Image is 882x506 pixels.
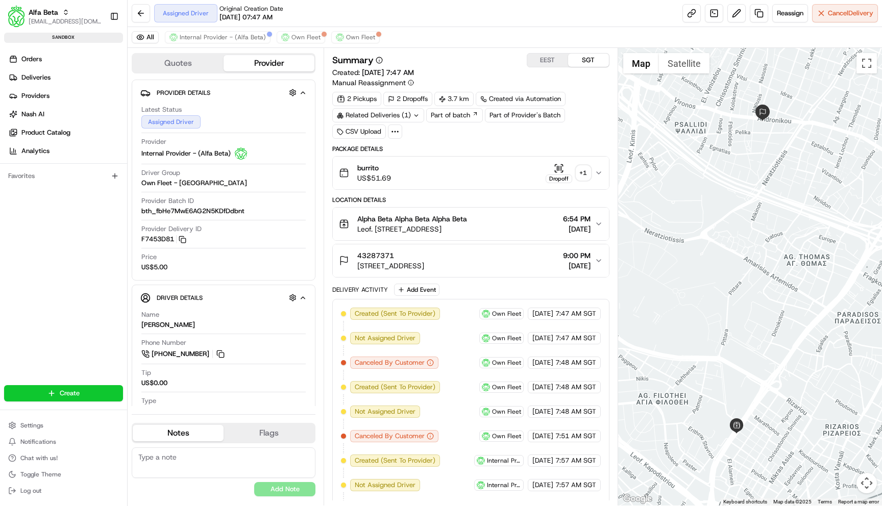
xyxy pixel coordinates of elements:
div: 📗 [10,149,18,157]
span: [DATE] [532,334,553,343]
span: Canceled By Customer [355,432,425,441]
button: Manual Reassignment [332,78,414,88]
span: bth_fbHe7MwE6AG2N5KDfDdbnt [141,207,244,216]
span: 7:48 AM SGT [555,358,596,367]
img: 1736555255976-a54dd68f-1ca7-489b-9aae-adbdc363a1c4 [10,97,29,116]
span: Create [60,389,80,398]
img: Nash [10,10,31,31]
img: profile_dashrider_org_cQRpLQ.png [336,33,344,41]
button: Alfa BetaAlfa Beta[EMAIL_ADDRESS][DOMAIN_NAME] [4,4,106,29]
button: Toggle Theme [4,467,123,482]
span: Analytics [21,146,50,156]
button: Flags [224,425,314,441]
span: Created (Sent To Provider) [355,309,435,318]
a: Deliveries [4,69,127,86]
span: Internal Provider - (Alfa Beta) [487,481,521,489]
span: Notifications [20,438,56,446]
button: Alpha Beta Alpha Beta Alpha BetaLeof. [STREET_ADDRESS]6:54 PM[DATE] [333,208,608,240]
span: US$5.00 [141,263,167,272]
span: Provider Batch ID [141,196,194,206]
a: Created via Automation [476,92,566,106]
a: Terms (opens in new tab) [818,499,832,504]
span: Created: [332,67,414,78]
a: 📗Knowledge Base [6,144,82,162]
img: profile_dashrider_org_cQRpLQ.png [482,383,490,391]
span: [DATE] [532,358,553,367]
button: Provider [224,55,314,71]
span: Provider Details [157,89,210,97]
span: [DATE] 7:47 AM [362,68,414,77]
button: Show satellite imagery [659,53,709,73]
span: Tip [141,368,151,377]
button: Toggle fullscreen view [856,53,877,73]
span: Own Fleet [492,359,521,367]
span: Own Fleet [492,383,521,391]
button: 43287371[STREET_ADDRESS]9:00 PM[DATE] [333,244,608,277]
span: 7:48 AM SGT [555,407,596,416]
button: Alfa Beta [29,7,58,17]
span: Own Fleet [291,33,321,41]
span: 7:57 AM SGT [555,456,596,465]
span: [PHONE_NUMBER] [152,349,209,359]
button: All [132,31,159,43]
button: Internal Provider - (Alfa Beta) [165,31,271,43]
span: [DATE] [532,432,553,441]
button: Own Fleet [277,31,325,43]
button: Provider Details [140,84,307,101]
span: [DATE] [532,309,553,318]
div: sandbox [4,33,123,43]
a: 💻API Documentation [82,144,168,162]
div: Dropoff [546,174,572,183]
span: [DATE] 07:47 AM [219,13,273,22]
button: [EMAIL_ADDRESS][DOMAIN_NAME] [29,17,102,26]
div: CSV Upload [332,124,386,139]
span: Price [141,252,157,262]
span: Name [141,310,159,319]
img: logo-poral_customization_screen-Ahold%20Delhaize%20(DO%20NOT%20TOUCH%20PLEASE,%20SET%20UP%20FOR%2... [169,33,178,41]
a: Orders [4,51,127,67]
div: Related Deliveries (1) [332,108,424,122]
h3: Summary [332,56,374,65]
img: logo-poral_customization_screen-Ahold%20Delhaize%20(DO%20NOT%20TOUCH%20PLEASE,%20SET%20UP%20FOR%2... [477,457,485,465]
button: Add Event [394,284,439,296]
span: Internal Provider - (Alfa Beta) [141,149,231,158]
span: Not Assigned Driver [355,407,415,416]
button: Part of batch [426,108,483,122]
div: 1 [754,105,771,121]
button: Own Fleet [331,31,380,43]
button: Settings [4,418,123,433]
span: API Documentation [96,148,164,158]
div: [PERSON_NAME] [141,320,195,330]
div: + 1 [576,166,591,180]
button: Dropoff+1 [546,163,591,183]
button: SGT [568,54,609,67]
span: Nash AI [21,110,44,119]
div: Favorites [4,168,123,184]
button: Dropoff [546,163,572,183]
span: Own Fleet - [GEOGRAPHIC_DATA] [141,179,247,188]
span: Type [141,396,156,406]
span: Phone Number [141,338,186,347]
img: profile_dashrider_org_cQRpLQ.png [482,334,490,342]
button: Start new chat [174,100,186,113]
img: Alfa Beta [8,6,24,27]
span: Own Fleet [492,408,521,416]
img: logo-poral_customization_screen-Ahold%20Delhaize%20(DO%20NOT%20TOUCH%20PLEASE,%20SET%20UP%20FOR%2... [235,147,247,160]
button: Driver Details [140,289,307,306]
img: profile_dashrider_org_cQRpLQ.png [482,310,490,318]
span: [DATE] [532,456,553,465]
span: Log out [20,487,41,495]
button: Create [4,385,123,401]
span: 7:57 AM SGT [555,480,596,490]
button: F7453D81 [141,235,186,244]
span: [DATE] [563,261,591,271]
span: Cancel Delivery [828,9,873,18]
button: Notes [133,425,224,441]
p: Welcome 👋 [10,41,186,57]
div: Start new chat [35,97,167,108]
span: Providers [21,91,50,100]
img: profile_dashrider_org_cQRpLQ.png [482,408,490,416]
span: [DATE] [532,480,553,490]
span: 43287371 [357,250,394,261]
span: 9:00 PM [563,250,591,261]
